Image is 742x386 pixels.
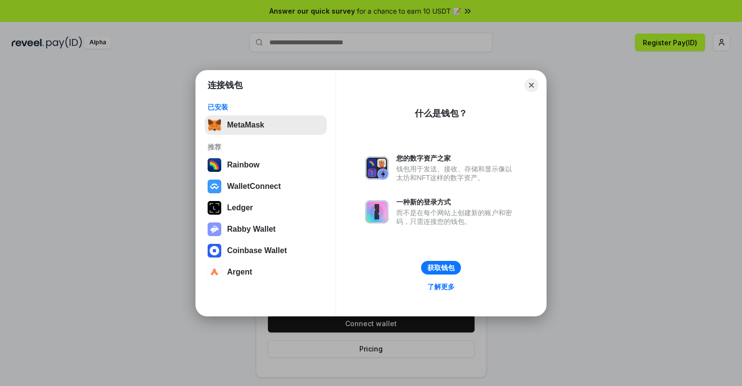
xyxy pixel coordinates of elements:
button: 获取钱包 [421,261,461,275]
div: Rabby Wallet [227,225,276,234]
img: svg+xml,%3Csvg%20xmlns%3D%22http%3A%2F%2Fwww.w3.org%2F2000%2Fsvg%22%20fill%3D%22none%22%20viewBox... [365,200,389,223]
button: Argent [205,262,327,282]
div: 而不是在每个网站上创建新的账户和密码，只需连接您的钱包。 [396,208,517,226]
img: svg+xml,%3Csvg%20xmlns%3D%22http%3A%2F%2Fwww.w3.org%2F2000%2Fsvg%22%20fill%3D%22none%22%20viewBox... [208,222,221,236]
h1: 连接钱包 [208,79,243,91]
img: svg+xml,%3Csvg%20width%3D%2228%22%20height%3D%2228%22%20viewBox%3D%220%200%2028%2028%22%20fill%3D... [208,265,221,279]
div: 钱包用于发送、接收、存储和显示像以太坊和NFT这样的数字资产。 [396,165,517,182]
img: svg+xml,%3Csvg%20xmlns%3D%22http%3A%2F%2Fwww.w3.org%2F2000%2Fsvg%22%20width%3D%2228%22%20height%3... [208,201,221,215]
div: 一种新的登录方式 [396,198,517,206]
a: 了解更多 [422,280,460,293]
div: 您的数字资产之家 [396,154,517,163]
div: 了解更多 [427,282,455,291]
div: Rainbow [227,161,260,169]
div: Ledger [227,203,253,212]
button: WalletConnect [205,177,327,196]
img: svg+xml,%3Csvg%20xmlns%3D%22http%3A%2F%2Fwww.w3.org%2F2000%2Fsvg%22%20fill%3D%22none%22%20viewBox... [365,156,389,180]
div: 获取钱包 [427,263,455,272]
button: MetaMask [205,115,327,135]
div: Coinbase Wallet [227,246,287,255]
img: svg+xml,%3Csvg%20width%3D%2228%22%20height%3D%2228%22%20viewBox%3D%220%200%2028%2028%22%20fill%3D... [208,180,221,193]
button: Ledger [205,198,327,218]
div: 已安装 [208,103,324,111]
button: Close [525,78,538,92]
img: svg+xml,%3Csvg%20width%3D%2228%22%20height%3D%2228%22%20viewBox%3D%220%200%2028%2028%22%20fill%3D... [208,244,221,257]
button: Coinbase Wallet [205,241,327,260]
img: svg+xml,%3Csvg%20width%3D%22120%22%20height%3D%22120%22%20viewBox%3D%220%200%20120%20120%22%20fil... [208,158,221,172]
div: WalletConnect [227,182,281,191]
button: Rainbow [205,155,327,175]
div: 什么是钱包？ [415,108,467,119]
div: MetaMask [227,121,264,129]
div: 推荐 [208,143,324,151]
div: Argent [227,268,252,276]
img: svg+xml,%3Csvg%20fill%3D%22none%22%20height%3D%2233%22%20viewBox%3D%220%200%2035%2033%22%20width%... [208,118,221,132]
button: Rabby Wallet [205,220,327,239]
